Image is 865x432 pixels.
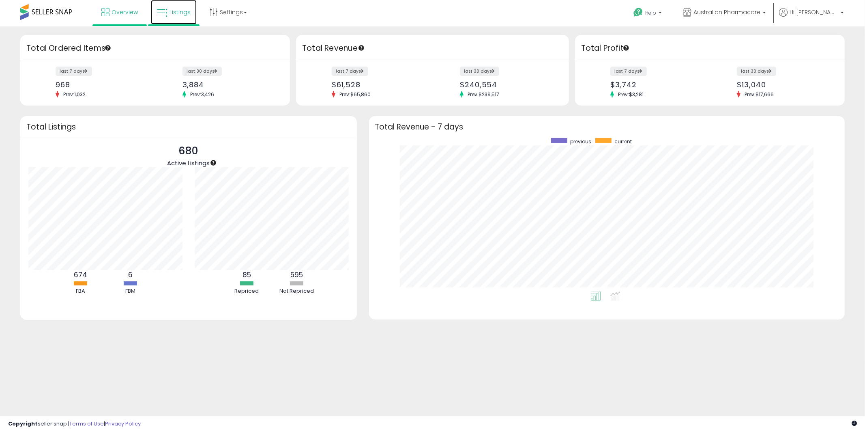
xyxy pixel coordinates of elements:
[627,1,670,26] a: Help
[622,44,630,52] div: Tooltip anchor
[167,143,210,159] p: 680
[74,270,87,280] b: 674
[26,43,284,54] h3: Total Ordered Items
[737,80,830,89] div: $13,040
[243,270,251,280] b: 85
[460,67,499,76] label: last 30 days
[741,91,778,98] span: Prev: $17,666
[104,44,112,52] div: Tooltip anchor
[460,80,555,89] div: $240,554
[645,9,656,16] span: Help
[210,159,217,166] div: Tooltip anchor
[170,8,191,16] span: Listings
[570,138,591,145] span: previous
[182,80,276,89] div: 3,884
[779,8,844,26] a: Hi [PERSON_NAME]
[332,80,427,89] div: $61,528
[737,67,776,76] label: last 30 days
[332,67,368,76] label: last 7 days
[56,287,105,295] div: FBA
[614,91,648,98] span: Prev: $3,281
[581,43,839,54] h3: Total Profit
[128,270,133,280] b: 6
[56,80,149,89] div: 968
[59,91,90,98] span: Prev: 1,032
[186,91,218,98] span: Prev: 3,426
[790,8,838,16] span: Hi [PERSON_NAME]
[335,91,375,98] span: Prev: $65,860
[182,67,222,76] label: last 30 days
[302,43,563,54] h3: Total Revenue
[222,287,271,295] div: Repriced
[375,124,839,130] h3: Total Revenue - 7 days
[112,8,138,16] span: Overview
[56,67,92,76] label: last 7 days
[610,80,704,89] div: $3,742
[167,159,210,167] span: Active Listings
[272,287,321,295] div: Not Repriced
[614,138,632,145] span: current
[358,44,365,52] div: Tooltip anchor
[26,124,351,130] h3: Total Listings
[610,67,647,76] label: last 7 days
[290,270,303,280] b: 595
[106,287,155,295] div: FBM
[633,7,643,17] i: Get Help
[464,91,503,98] span: Prev: $239,517
[693,8,760,16] span: Australian Pharmacare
